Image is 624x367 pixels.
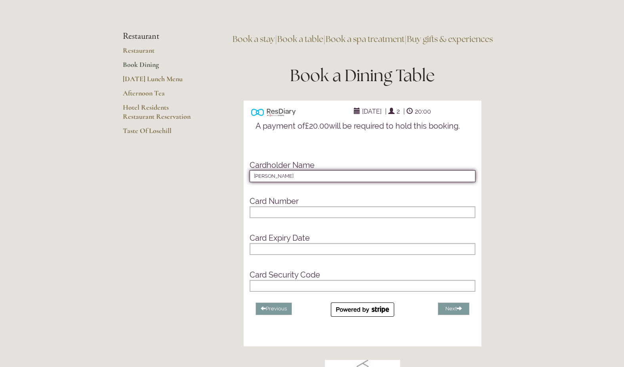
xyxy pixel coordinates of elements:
[385,108,387,115] span: |
[277,34,323,44] a: Book a table
[256,122,469,130] h5: A payment of will be required to hold this booking.
[233,34,275,44] a: Book a stay
[250,197,475,205] h5: Card Number
[250,161,475,169] h5: Cardholder Name
[407,34,493,44] a: Buy gifts & experiences
[256,302,292,316] button: Previous
[123,31,198,42] li: Restaurant
[224,31,502,47] h3: | | |
[123,74,198,89] a: [DATE] Lunch Menu
[123,103,198,126] a: Hotel Residents Restaurant Reservation
[254,246,471,251] iframe: Secure expiration date input frame
[123,46,198,60] a: Restaurant
[360,106,384,117] span: [DATE]
[250,270,475,279] h5: Card Security Code
[403,108,405,115] span: |
[224,64,502,87] h1: Book a Dining Table
[254,283,471,288] iframe: Secure CVC input frame
[413,106,433,117] span: 20:00
[254,209,471,215] iframe: Secure card number input frame
[250,234,475,242] h5: Card Expiry Date
[123,126,198,141] a: Taste Of Losehill
[123,60,198,74] a: Book Dining
[438,302,469,316] button: Next
[305,121,329,131] span: £20.00
[326,34,405,44] a: Book a spa treatment
[251,106,296,118] img: Powered by ResDiary
[123,89,198,103] a: Afternoon Tea
[395,106,402,117] span: 2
